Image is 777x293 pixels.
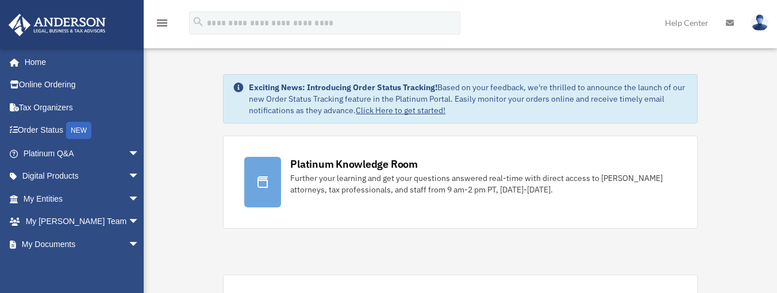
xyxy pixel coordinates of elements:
a: My Documentsarrow_drop_down [8,233,157,256]
img: Anderson Advisors Platinum Portal [5,14,109,36]
i: menu [155,16,169,30]
a: menu [155,20,169,30]
span: arrow_drop_down [128,187,151,211]
div: NEW [66,122,91,139]
i: search [192,16,205,28]
span: arrow_drop_down [128,210,151,234]
div: Based on your feedback, we're thrilled to announce the launch of our new Order Status Tracking fe... [249,82,688,116]
a: Order StatusNEW [8,119,157,142]
a: Home [8,51,151,74]
div: Further your learning and get your questions answered real-time with direct access to [PERSON_NAM... [290,172,676,195]
a: My Entitiesarrow_drop_down [8,187,157,210]
span: arrow_drop_down [128,142,151,165]
div: Platinum Knowledge Room [290,157,418,171]
a: Online Ordering [8,74,157,97]
img: User Pic [751,14,768,31]
a: My [PERSON_NAME] Teamarrow_drop_down [8,210,157,233]
a: Click Here to get started! [356,105,445,115]
a: Digital Productsarrow_drop_down [8,165,157,188]
span: arrow_drop_down [128,233,151,256]
strong: Exciting News: Introducing Order Status Tracking! [249,82,437,92]
span: arrow_drop_down [128,165,151,188]
a: Tax Organizers [8,96,157,119]
a: Platinum Knowledge Room Further your learning and get your questions answered real-time with dire... [223,136,698,229]
a: Platinum Q&Aarrow_drop_down [8,142,157,165]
